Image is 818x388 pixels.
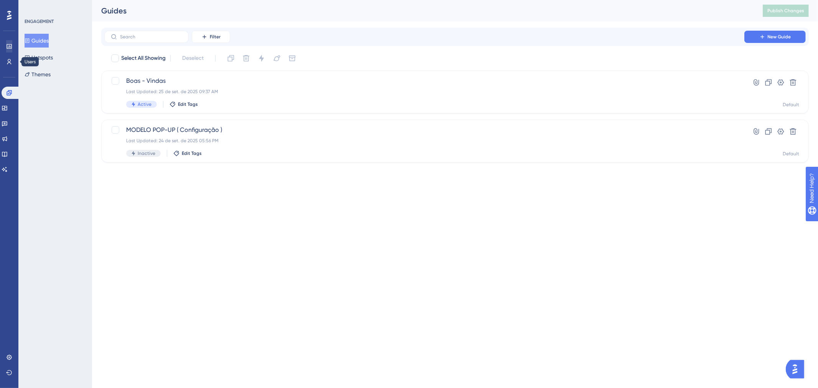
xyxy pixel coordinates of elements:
[182,54,204,63] span: Deselect
[763,5,809,17] button: Publish Changes
[173,150,202,156] button: Edit Tags
[126,89,723,95] div: Last Updated: 25 de set. de 2025 09:37 AM
[138,150,155,156] span: Inactive
[25,51,53,64] button: Hotspots
[101,5,744,16] div: Guides
[783,151,799,157] div: Default
[786,358,809,381] iframe: UserGuiding AI Assistant Launcher
[25,18,54,25] div: ENGAGEMENT
[126,138,723,144] div: Last Updated: 24 de set. de 2025 05:56 PM
[120,34,182,39] input: Search
[182,150,202,156] span: Edit Tags
[783,102,799,108] div: Default
[126,125,723,135] span: MODELO POP-UP ( Configuração )
[768,34,791,40] span: New Guide
[767,8,804,14] span: Publish Changes
[192,31,230,43] button: Filter
[18,2,48,11] span: Need Help?
[744,31,806,43] button: New Guide
[210,34,221,40] span: Filter
[121,54,166,63] span: Select All Showing
[25,34,49,48] button: Guides
[25,67,51,81] button: Themes
[170,101,198,107] button: Edit Tags
[178,101,198,107] span: Edit Tags
[126,76,723,85] span: Boas - Vindas
[175,51,211,65] button: Deselect
[138,101,151,107] span: Active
